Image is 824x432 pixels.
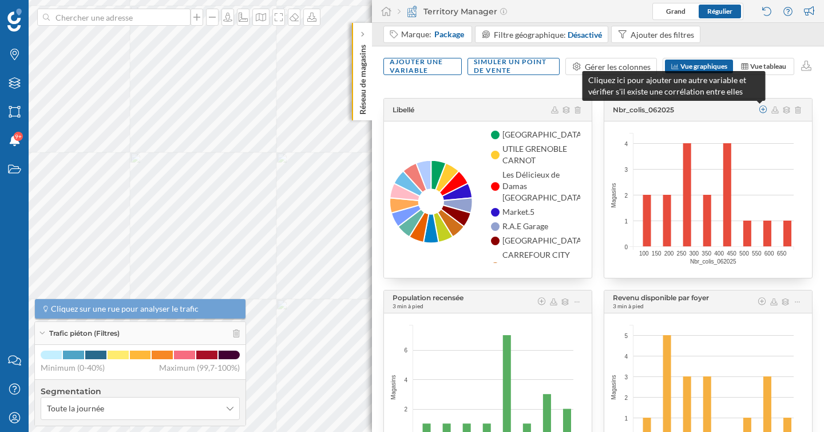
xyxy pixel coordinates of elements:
[494,30,566,40] span: Filtre géographique:
[41,362,105,374] span: Minimum (0-40%)
[624,331,628,340] span: 5
[652,250,661,257] text: 150
[690,258,736,265] text: Nbr_colis_062025
[502,249,580,284] span: CARREFOUR CITY [GEOGRAPHIC_DATA] ET DANUBE
[502,129,580,140] span: [GEOGRAPHIC_DATA]
[49,328,120,339] span: Trafic piéton (Filtres)
[15,131,22,142] span: 9+
[611,375,617,400] text: Magasins
[624,217,628,225] span: 1
[739,250,749,257] text: 500
[47,403,104,414] span: Toute la journée
[613,302,644,310] div: 3 min à pied
[624,393,628,402] span: 2
[624,242,628,251] span: 0
[401,29,466,40] div: Marque:
[393,293,463,302] span: Population recensée
[159,362,240,374] span: Maximum (99,7-100%)
[689,250,699,257] text: 300
[434,29,464,40] span: Package
[624,372,628,381] span: 3
[398,6,507,17] div: Territory Manager
[777,250,787,257] text: 650
[583,71,766,101] div: Cliquez ici pour ajouter une autre variable et vérifier s'il existe une corrélation entre elles
[613,293,709,302] span: Revenu disponible par foyer
[702,250,711,257] text: 350
[752,250,762,257] text: 550
[502,235,580,246] span: [GEOGRAPHIC_DATA]
[727,250,736,257] text: 450
[51,303,199,315] span: Cliquez sur une rue pour analyser le trafic
[502,169,580,203] span: Les Délicieux de Damas [GEOGRAPHIC_DATA]
[502,143,580,166] span: UTILE GRENOBLE CARNOT
[7,9,22,32] img: Logo Geoblink
[624,191,628,199] span: 2
[714,250,724,257] text: 400
[677,250,687,257] text: 250
[666,7,686,15] span: Grand
[613,105,674,114] span: Nbr_colis_062025
[750,62,786,70] span: Vue tableau
[384,54,461,80] div: Ajouter une variable
[624,352,628,360] span: 4
[680,62,727,70] span: Vue graphiques
[393,105,414,114] span: Libellé
[502,221,548,232] span: R.A.E Garage
[406,6,418,17] img: territory-manager.svg
[611,183,617,208] text: Magasins
[502,206,534,218] span: Market.5
[624,165,628,174] span: 3
[568,29,602,41] div: Désactivé
[631,29,694,41] div: Ajouter des filtres
[404,375,407,384] span: 4
[664,250,674,257] text: 200
[23,8,78,18] span: Assistance
[41,386,240,397] h4: Segmentation
[639,250,649,257] text: 100
[624,414,628,422] span: 1
[468,54,559,80] div: Simuler un point de vente
[390,375,397,400] text: Magasins
[764,250,774,257] text: 600
[404,346,407,355] span: 6
[404,405,407,414] span: 2
[624,139,628,148] span: 4
[357,40,369,115] p: Réseau de magasins
[393,302,423,310] div: 3 min à pied
[585,61,651,73] div: Gérer les colonnes
[707,7,732,15] span: Régulier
